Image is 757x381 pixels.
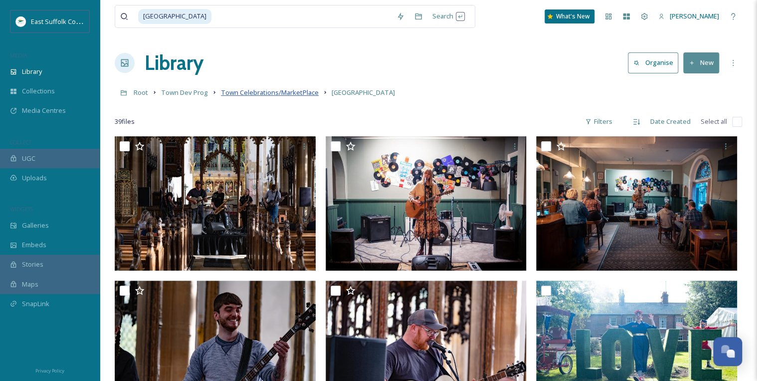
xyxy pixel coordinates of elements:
[22,67,42,76] span: Library
[332,86,395,98] a: [GEOGRAPHIC_DATA]
[670,11,719,20] span: [PERSON_NAME]
[221,88,319,97] span: Town Celebrations/MarketPlace
[161,86,208,98] a: Town Dev Prog
[145,48,203,78] a: Library
[645,112,696,131] div: Date Created
[31,16,90,26] span: East Suffolk Council
[326,136,527,271] img: _DSF9297.jpg
[427,6,470,26] div: Search
[115,117,135,126] span: 39 file s
[628,52,678,73] button: Organise
[10,51,27,59] span: MEDIA
[115,136,316,271] img: _DSF9265.jpg
[35,364,64,376] a: Privacy Policy
[536,136,737,271] img: _DSF9288.jpg
[332,88,395,97] span: [GEOGRAPHIC_DATA]
[134,88,148,97] span: Root
[10,205,33,213] span: WIDGETS
[22,221,49,230] span: Galleries
[221,86,319,98] a: Town Celebrations/MarketPlace
[35,368,64,374] span: Privacy Policy
[22,106,66,115] span: Media Centres
[628,52,683,73] a: Organise
[22,173,47,183] span: Uploads
[22,299,49,309] span: SnapLink
[10,138,31,146] span: COLLECT
[713,337,742,366] button: Open Chat
[545,9,594,23] a: What's New
[22,280,38,289] span: Maps
[22,154,35,163] span: UGC
[22,260,43,269] span: Stories
[653,6,724,26] a: [PERSON_NAME]
[683,52,719,73] button: New
[580,112,617,131] div: Filters
[701,117,727,126] span: Select all
[134,86,148,98] a: Root
[22,86,55,96] span: Collections
[22,240,46,250] span: Embeds
[16,16,26,26] img: ESC%20Logo.png
[138,9,211,23] span: [GEOGRAPHIC_DATA]
[161,88,208,97] span: Town Dev Prog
